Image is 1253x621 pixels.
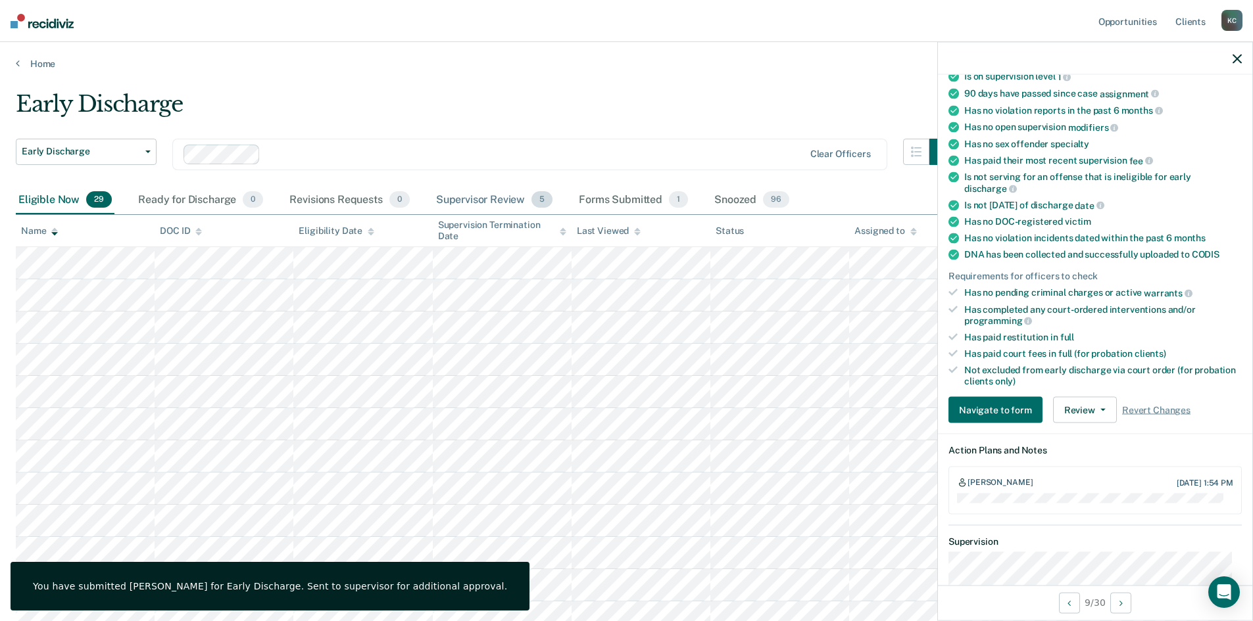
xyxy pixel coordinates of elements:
span: assignment [1100,88,1159,99]
span: 29 [86,191,112,208]
span: 96 [763,191,789,208]
div: Supervisor Review [433,186,556,215]
div: Early Discharge [16,91,956,128]
div: DNA has been collected and successfully uploaded to [964,249,1242,260]
div: Snoozed [712,186,792,215]
div: Requirements for officers to check [948,271,1242,282]
button: Previous Opportunity [1059,592,1080,613]
div: Supervision Termination Date [438,219,566,242]
div: Assigned to [854,225,916,237]
span: discharge [964,183,1017,194]
div: Has no sex offender [964,138,1242,149]
div: Revisions Requests [287,186,412,215]
div: Clear officers [810,149,871,160]
dt: Action Plans and Notes [948,445,1242,456]
div: Is not [DATE] of discharge [964,199,1242,211]
div: Open Intercom Messenger [1208,576,1240,608]
div: DOC ID [160,225,202,237]
span: Revert Changes [1122,405,1191,416]
a: Home [16,58,1237,70]
div: Last Viewed [577,225,641,237]
div: Ready for Discharge [135,186,266,215]
div: [DATE] 1:54 PM [1177,478,1233,488]
span: clients) [1135,348,1166,359]
span: date [1075,200,1104,210]
span: 0 [389,191,410,208]
div: K C [1221,10,1242,31]
div: Has no pending criminal charges or active [964,287,1242,299]
span: 5 [531,191,553,208]
div: Is not serving for an offense that is ineligible for early [964,172,1242,194]
a: Navigate to form [948,397,1048,423]
button: Review [1053,397,1117,423]
div: 90 days have passed since case [964,88,1242,100]
div: Forms Submitted [576,186,691,215]
span: warrants [1144,288,1192,298]
div: Has no violation incidents dated within the past 6 [964,233,1242,244]
div: Eligibility Date [299,225,374,237]
div: Eligible Now [16,186,114,215]
div: Name [21,225,58,237]
span: 1 [669,191,688,208]
div: Has no DOC-registered [964,216,1242,227]
div: Has no open supervision [964,122,1242,133]
div: Has paid court fees in full (for probation [964,348,1242,359]
div: 9 / 30 [938,585,1252,620]
span: modifiers [1068,122,1119,133]
div: Has no violation reports in the past 6 [964,104,1242,116]
span: months [1174,233,1206,243]
span: CODIS [1192,249,1219,260]
div: Has completed any court-ordered interventions and/or [964,304,1242,326]
dt: Supervision [948,536,1242,547]
span: 0 [243,191,263,208]
span: months [1121,105,1163,116]
div: [PERSON_NAME] [968,478,1033,488]
img: Recidiviz [11,14,74,28]
span: Early Discharge [22,146,140,157]
div: You have submitted [PERSON_NAME] for Early Discharge. Sent to supervisor for additional approval. [33,580,507,592]
button: Next Opportunity [1110,592,1131,613]
span: full [1060,332,1074,342]
span: programming [964,315,1032,326]
button: Navigate to form [948,397,1043,423]
div: Is on supervision level [964,71,1242,83]
span: only) [995,375,1016,386]
span: fee [1129,155,1153,166]
div: Status [716,225,744,237]
div: Not excluded from early discharge via court order (for probation clients [964,364,1242,386]
div: Has paid their most recent supervision [964,154,1242,166]
span: specialty [1050,138,1089,149]
div: Has paid restitution in [964,332,1242,343]
span: 1 [1058,72,1071,82]
span: victim [1065,216,1091,227]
